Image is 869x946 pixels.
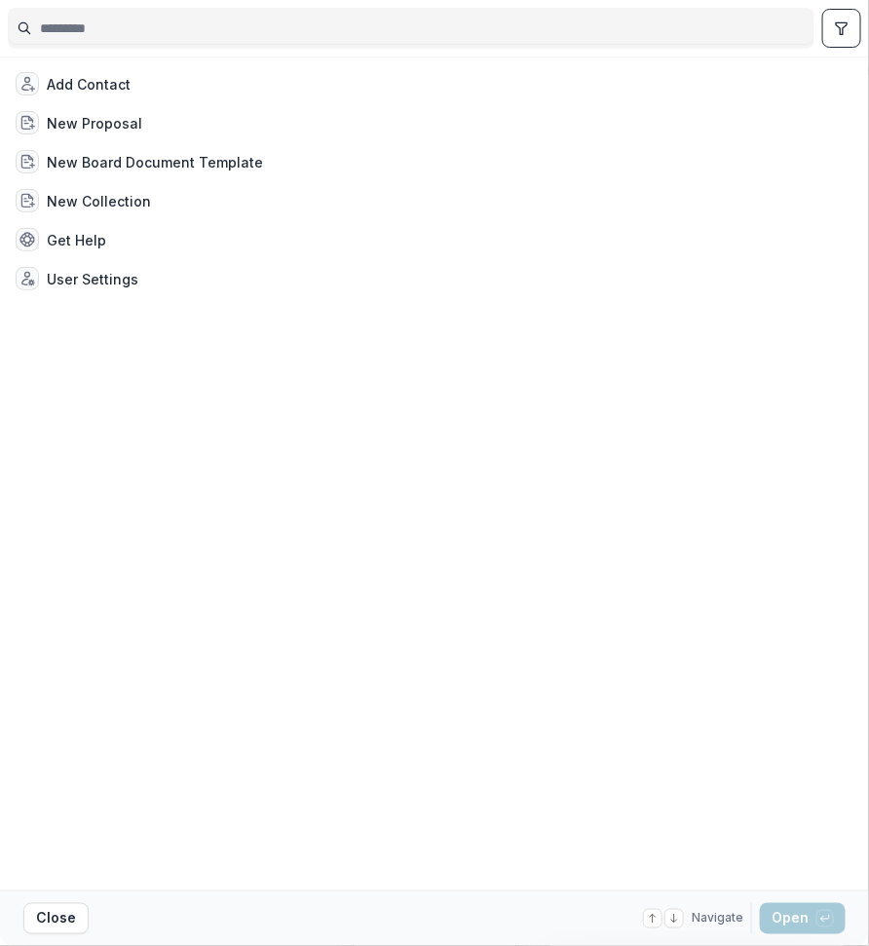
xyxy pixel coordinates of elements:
span: Navigate [692,910,743,927]
div: Add Contact [47,74,131,95]
div: Get Help [47,230,106,250]
div: New Board Document Template [47,152,263,172]
button: toggle filters [822,9,861,48]
button: Close [23,903,89,934]
button: Open [760,903,846,934]
div: New Collection [47,191,151,211]
div: User Settings [47,269,138,289]
div: New Proposal [47,113,142,133]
